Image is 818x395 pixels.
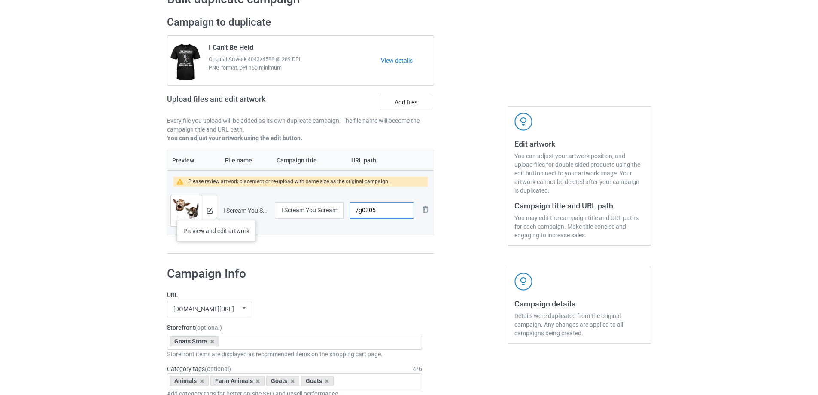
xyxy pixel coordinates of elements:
[173,306,234,312] div: [DOMAIN_NAME][URL]
[188,177,389,187] div: Please review artwork placement or re-upload with same size as the original campaign.
[170,336,219,346] div: Goats Store
[220,150,272,170] th: File name
[167,364,231,373] label: Category tags
[514,201,645,211] h3: Campaign title and URL path
[301,376,334,386] div: Goats
[514,273,532,291] img: svg+xml;base64,PD94bWwgdmVyc2lvbj0iMS4wIiBlbmNvZGluZz0iVVRGLTgiPz4KPHN2ZyB3aWR0aD0iNDJweCIgaGVpZ2...
[514,113,532,131] img: svg+xml;base64,PD94bWwgdmVyc2lvbj0iMS4wIiBlbmNvZGluZz0iVVRGLTgiPz4KPHN2ZyB3aWR0aD0iNDJweCIgaGVpZ2...
[210,376,265,386] div: Farm Animals
[167,266,422,282] h1: Campaign Info
[380,95,432,110] label: Add files
[209,55,381,64] span: Original Artwork 4043x4588 @ 289 DPI
[223,206,269,215] div: I Scream You Scream.png
[167,350,422,358] div: Storefront items are displayed as recommended items on the shopping cart page.
[167,116,434,134] p: Every file you upload will be added as its own duplicate campaign. The file name will become the ...
[177,220,256,242] div: Preview and edit artwork
[167,16,434,29] h2: Campaign to duplicate
[347,150,417,170] th: URL path
[514,214,645,239] div: You may edit the campaign title and URL paths for each campaign. Make title concise and engaging ...
[195,324,222,331] span: (optional)
[272,150,347,170] th: Campaign title
[209,43,253,55] span: I Can't Be Held
[170,376,209,386] div: Animals
[167,291,422,299] label: URL
[381,56,434,65] a: View details
[514,139,645,149] h3: Edit artwork
[167,323,422,332] label: Storefront
[171,195,202,232] img: original.png
[413,364,422,373] div: 4 / 6
[207,208,213,214] img: svg+xml;base64,PD94bWwgdmVyc2lvbj0iMS4wIiBlbmNvZGluZz0iVVRGLTgiPz4KPHN2ZyB3aWR0aD0iMTRweCIgaGVpZ2...
[514,312,645,337] div: Details were duplicated from the original campaign. Any changes are applied to all campaigns bein...
[266,376,299,386] div: Goats
[167,150,220,170] th: Preview
[167,95,327,110] h2: Upload files and edit artwork
[514,152,645,195] div: You can adjust your artwork position, and upload files for double-sided products using the edit b...
[514,299,645,309] h3: Campaign details
[167,135,302,141] b: You can adjust your artwork using the edit button.
[176,178,188,185] img: warning
[205,365,231,372] span: (optional)
[209,64,381,72] span: PNG format, DPI 150 minimum
[420,204,430,214] img: svg+xml;base64,PD94bWwgdmVyc2lvbj0iMS4wIiBlbmNvZGluZz0iVVRGLTgiPz4KPHN2ZyB3aWR0aD0iMjhweCIgaGVpZ2...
